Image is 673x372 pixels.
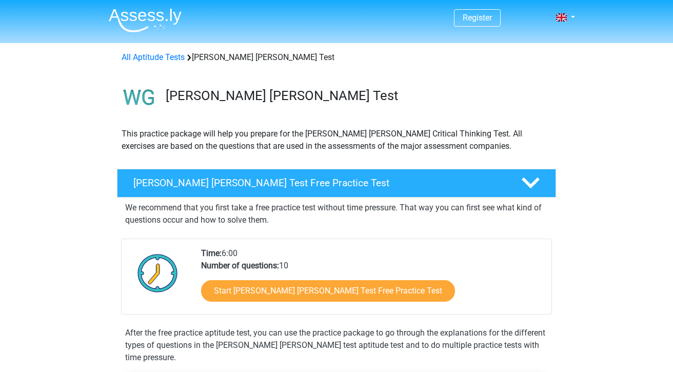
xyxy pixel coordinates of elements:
a: Register [463,13,492,23]
p: This practice package will help you prepare for the [PERSON_NAME] [PERSON_NAME] Critical Thinking... [122,128,551,152]
b: Time: [201,248,222,258]
a: Start [PERSON_NAME] [PERSON_NAME] Test Free Practice Test [201,280,455,302]
h4: [PERSON_NAME] [PERSON_NAME] Test Free Practice Test [133,177,505,189]
a: All Aptitude Tests [122,52,185,62]
p: We recommend that you first take a free practice test without time pressure. That way you can fir... [125,202,548,226]
img: Assessly [109,8,182,32]
img: watson glaser test [117,76,161,120]
div: 6:00 10 [193,247,551,314]
img: Clock [132,247,184,299]
a: [PERSON_NAME] [PERSON_NAME] Test Free Practice Test [113,169,560,198]
b: Number of questions: [201,261,279,270]
div: After the free practice aptitude test, you can use the practice package to go through the explana... [121,327,552,364]
h3: [PERSON_NAME] [PERSON_NAME] Test [166,88,548,104]
div: [PERSON_NAME] [PERSON_NAME] Test [117,51,556,64]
